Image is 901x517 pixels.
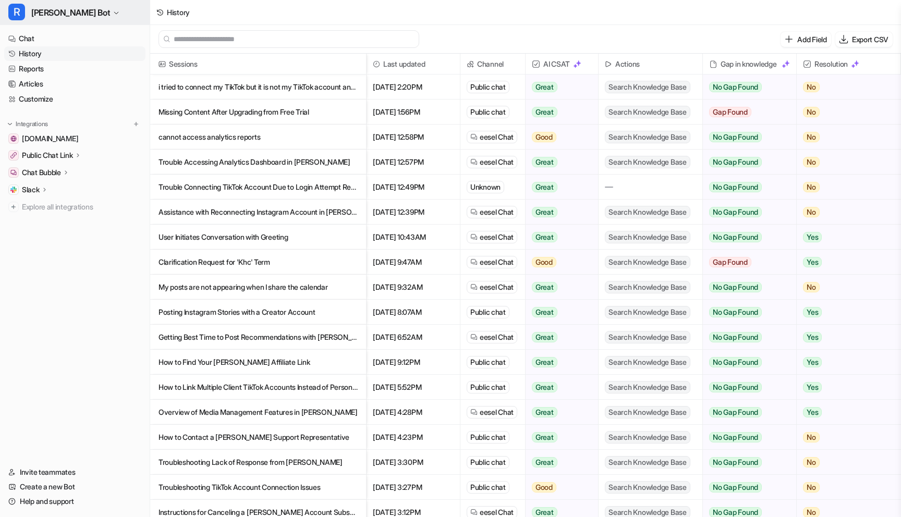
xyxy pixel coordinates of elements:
[803,132,820,142] span: No
[709,307,762,317] span: No Gap Found
[605,306,690,318] span: Search Knowledge Base
[797,425,892,450] button: No
[703,75,788,100] button: No Gap Found
[532,232,557,242] span: Great
[480,332,514,342] span: eesel Chat
[470,257,514,267] a: eesel Chat
[371,350,456,375] span: [DATE] 9:12PM
[532,307,557,317] span: Great
[532,157,557,167] span: Great
[803,232,822,242] span: Yes
[4,200,145,214] a: Explore all integrations
[480,207,514,217] span: eesel Chat
[159,300,358,325] p: Posting Instagram Stories with a Creator Account
[605,456,690,469] span: Search Knowledge Base
[526,225,592,250] button: Great
[703,125,788,150] button: No Gap Found
[480,282,514,292] span: eesel Chat
[530,54,594,75] span: AI CSAT
[605,81,690,93] span: Search Knowledge Base
[703,200,788,225] button: No Gap Found
[470,233,478,241] img: eeselChat
[371,75,456,100] span: [DATE] 2:20PM
[605,481,690,494] span: Search Knowledge Base
[22,150,73,161] p: Public Chat Link
[470,258,478,266] img: eeselChat
[703,325,788,350] button: No Gap Found
[709,82,762,92] span: No Gap Found
[371,250,456,275] span: [DATE] 9:47AM
[703,425,788,450] button: No Gap Found
[532,182,557,192] span: Great
[605,406,690,418] span: Search Knowledge Base
[803,207,820,217] span: No
[470,207,514,217] a: eesel Chat
[835,32,893,47] button: Export CSV
[532,407,557,417] span: Great
[4,31,145,46] a: Chat
[22,184,40,195] p: Slack
[4,119,51,129] button: Integrations
[797,275,892,300] button: No
[526,475,592,500] button: Good
[467,181,504,193] div: Unknown
[159,425,358,450] p: How to Contact a [PERSON_NAME] Support Representative
[470,158,478,166] img: eeselChat
[709,182,762,192] span: No Gap Found
[709,157,762,167] span: No Gap Found
[132,120,140,128] img: menu_add.svg
[159,225,358,250] p: User Initiates Conversation with Greeting
[605,131,690,143] span: Search Knowledge Base
[532,207,557,217] span: Great
[532,257,556,267] span: Good
[532,482,556,493] span: Good
[532,432,557,442] span: Great
[803,457,820,467] span: No
[159,200,358,225] p: Assistance with Reconnecting Instagram Account in [PERSON_NAME]
[4,479,145,494] a: Create a new Bot
[526,300,592,325] button: Great
[10,136,17,142] img: getrella.com
[803,107,820,117] span: No
[797,475,892,500] button: No
[526,175,592,200] button: Great
[159,75,358,100] p: i tried to connect my TikTok but it is not my TikTok account and when I try to
[703,300,788,325] button: No Gap Found
[797,225,892,250] button: Yes
[470,132,514,142] a: eesel Chat
[797,200,892,225] button: No
[803,282,820,292] span: No
[467,381,509,393] div: Public chat
[159,400,358,425] p: Overview of Media Management Features in [PERSON_NAME]
[4,77,145,91] a: Articles
[803,307,822,317] span: Yes
[803,182,820,192] span: No
[4,46,145,61] a: History
[526,100,592,125] button: Great
[797,34,826,45] p: Add Field
[467,356,509,368] div: Public chat
[480,407,514,417] span: eesel Chat
[797,125,892,150] button: No
[371,100,456,125] span: [DATE] 1:56PM
[470,509,478,516] img: eeselChat
[6,120,14,128] img: expand menu
[16,120,48,128] p: Integrations
[371,325,456,350] span: [DATE] 6:52AM
[709,332,762,342] span: No Gap Found
[605,356,690,368] span: Search Knowledge Base
[159,475,358,500] p: Troubleshooting TikTok Account Connection Issues
[467,456,509,469] div: Public chat
[526,75,592,100] button: Great
[470,232,514,242] a: eesel Chat
[154,54,362,75] span: Sessions
[709,207,762,217] span: No Gap Found
[4,131,145,146] a: getrella.com[DOMAIN_NAME]
[803,407,822,417] span: Yes
[467,106,509,118] div: Public chat
[532,332,557,342] span: Great
[703,175,788,200] button: No Gap Found
[371,175,456,200] span: [DATE] 12:49PM
[797,450,892,475] button: No
[470,133,478,141] img: eeselChat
